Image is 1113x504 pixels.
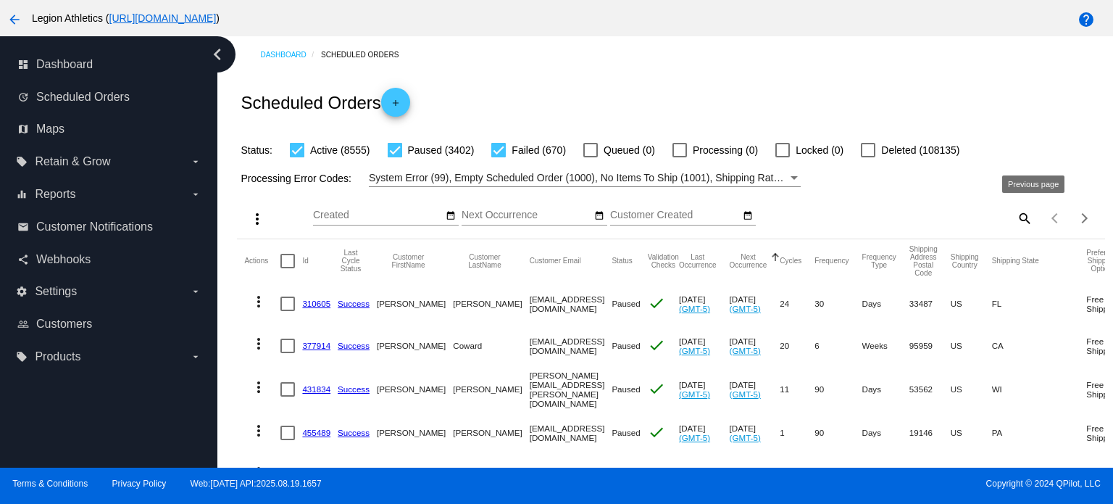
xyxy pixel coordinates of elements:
span: Dashboard [36,58,93,71]
a: (GMT-5) [679,389,710,399]
button: Change sorting for LastProcessingCycleId [338,249,364,273]
i: arrow_drop_down [190,156,201,168]
a: share Webhooks [17,248,201,271]
mat-icon: more_vert [250,335,267,352]
span: Paused [612,299,640,308]
mat-icon: more_vert [250,293,267,310]
span: Status: [241,144,272,156]
button: Change sorting for ShippingCountry [951,253,979,269]
mat-cell: [PERSON_NAME] [453,367,529,412]
a: Privacy Policy [112,479,167,489]
mat-cell: 24 [780,283,814,325]
mat-cell: 90 [814,412,862,454]
mat-icon: arrow_back [6,11,23,28]
button: Change sorting for CustomerLastName [453,253,516,269]
span: Copyright © 2024 QPilot, LLC [569,479,1101,489]
mat-cell: [DATE] [730,325,780,367]
mat-cell: [EMAIL_ADDRESS][DOMAIN_NAME] [530,325,612,367]
a: update Scheduled Orders [17,86,201,109]
mat-cell: Weeks [862,325,909,367]
i: settings [16,286,28,297]
a: Web:[DATE] API:2025.08.19.1657 [191,479,322,489]
mat-cell: [PERSON_NAME] [453,454,529,496]
button: Change sorting for NextOccurrenceUtc [730,253,767,269]
a: people_outline Customers [17,313,201,336]
mat-cell: US [951,412,992,454]
span: Scheduled Orders [36,91,130,104]
mat-cell: 30 [814,283,862,325]
i: local_offer [16,351,28,363]
mat-cell: 4 [780,454,814,496]
button: Change sorting for ShippingState [992,257,1039,265]
mat-icon: check [648,336,665,354]
mat-cell: [DATE] [679,367,730,412]
mat-cell: CA [992,325,1087,367]
button: Change sorting for ShippingPostcode [909,245,938,277]
i: email [17,221,29,233]
mat-icon: check [648,424,665,441]
a: Dashboard [260,44,321,66]
a: email Customer Notifications [17,215,201,239]
input: Created [313,210,443,221]
button: Next page [1070,204,1099,233]
span: Deleted (108135) [881,141,959,159]
a: [URL][DOMAIN_NAME] [109,12,217,24]
a: (GMT-5) [730,346,761,355]
mat-cell: Days [862,367,909,412]
mat-cell: 3 [814,454,862,496]
mat-icon: add [387,98,404,115]
mat-cell: 90 [814,367,862,412]
mat-icon: check [648,380,665,397]
input: Customer Created [610,210,741,221]
mat-cell: US [951,367,992,412]
mat-cell: 20 [780,325,814,367]
mat-cell: [PERSON_NAME] [453,283,529,325]
mat-icon: more_vert [250,464,267,482]
button: Change sorting for LastOccurrenceUtc [679,253,717,269]
mat-icon: more_vert [250,379,267,396]
a: Scheduled Orders [321,44,412,66]
i: arrow_drop_down [190,286,201,297]
i: share [17,254,29,265]
mat-icon: date_range [594,210,604,222]
span: Reports [35,188,75,201]
mat-cell: PA [992,412,1087,454]
mat-icon: more_vert [250,422,267,439]
mat-cell: [PERSON_NAME] [377,367,453,412]
i: dashboard [17,59,29,70]
mat-cell: [PERSON_NAME] [453,412,529,454]
mat-cell: [DATE] [730,283,780,325]
a: 455489 [302,428,330,437]
i: arrow_drop_down [190,189,201,200]
mat-icon: check [648,294,665,312]
mat-cell: US [951,325,992,367]
mat-cell: [DATE] [730,412,780,454]
mat-cell: US [951,454,992,496]
mat-cell: 33487 [909,283,951,325]
button: Change sorting for CustomerFirstName [377,253,440,269]
mat-cell: [DATE] [679,454,730,496]
mat-icon: date_range [446,210,456,222]
span: Settings [35,285,77,298]
mat-cell: FL [992,283,1087,325]
a: 377914 [302,341,330,350]
span: Failed (670) [512,141,566,159]
a: (GMT-5) [679,433,710,442]
mat-icon: more_vert [249,210,266,228]
mat-header-cell: Actions [244,239,280,283]
mat-cell: 6 [814,325,862,367]
mat-cell: [DATE] [679,325,730,367]
i: people_outline [17,318,29,330]
i: local_offer [16,156,28,168]
h2: Scheduled Orders [241,88,409,117]
mat-cell: Months [862,454,909,496]
mat-icon: date_range [743,210,753,222]
button: Change sorting for Frequency [814,257,849,265]
mat-cell: 11 [780,367,814,412]
button: Previous page [1041,204,1070,233]
mat-cell: [EMAIL_ADDRESS][DOMAIN_NAME] [530,454,612,496]
i: update [17,91,29,103]
span: Paused [612,384,640,394]
mat-cell: US [951,283,992,325]
mat-cell: 53562 [909,367,951,412]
